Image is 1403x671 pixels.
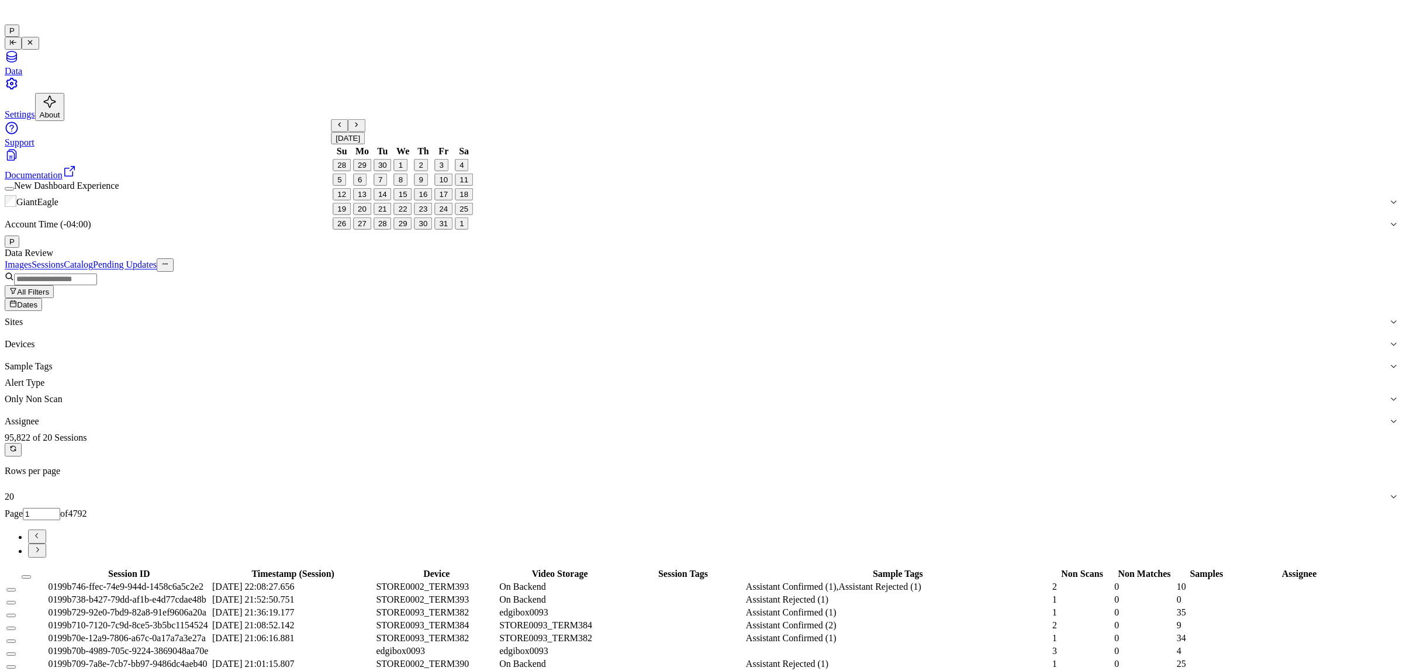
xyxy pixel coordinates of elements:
[212,568,374,580] th: Timestamp (Session)
[93,260,157,270] a: Pending Updates
[374,217,392,230] button: Tuesday, October 28th, 2025
[746,607,837,617] span: Assistant Confirmed (1)
[6,614,16,617] button: Select row
[212,620,294,630] span: [DATE] 21:08:52.142
[434,188,452,200] button: Friday, October 17th, 2025
[5,148,1398,180] a: Documentation
[331,132,365,144] button: [DATE]
[1052,568,1112,580] th: Non Scans
[499,594,620,605] div: On Backend
[455,217,468,230] button: Saturday, November 1st, 2025
[35,93,65,121] button: About
[212,659,294,669] span: [DATE] 21:01:15.807
[5,433,87,442] span: 95,822 of 20 Sessions
[376,620,497,631] div: STORE0093_TERM384
[49,582,203,592] span: 0199b746-ffec-74e9-944d-1458c6a5c2e2
[1177,607,1186,617] span: 35
[394,174,407,186] button: Wednesday, October 8th, 2025
[333,174,346,186] button: Today, Sunday, October 5th, 2025
[1114,594,1119,604] span: 0
[5,260,32,270] a: Images
[9,237,15,246] span: P
[6,588,16,592] button: Select row
[5,298,42,311] button: Dates
[49,594,206,604] span: 0199b738-b427-79dd-af1b-e4d77cdae48b
[1052,620,1057,630] span: 2
[1114,620,1119,630] span: 0
[6,665,16,669] button: Select row
[5,378,44,388] label: Alert Type
[49,646,209,656] span: 0199b70b-4989-705c-9224-3869048aa70e
[49,607,206,617] span: 0199b729-92e0-7bd9-82a8-91ef9606a20a
[1238,568,1360,580] th: Assignee
[1177,646,1181,656] span: 4
[333,188,351,200] button: Sunday, October 12th, 2025
[746,659,828,669] span: Assistant Rejected (1)
[64,260,93,270] a: Catalog
[5,285,54,298] button: All Filters
[5,248,1398,258] div: Data Review
[5,530,1398,558] nav: pagination
[374,188,392,200] button: Tuesday, October 14th, 2025
[6,601,16,604] button: Select row
[376,633,497,644] div: STORE0093_TERM382
[1114,568,1174,580] th: Non Matches
[499,582,620,592] div: On Backend
[434,217,452,230] button: Friday, October 31st, 2025
[212,582,294,592] span: [DATE] 22:08:27.656
[332,146,351,157] th: Sunday
[839,582,921,592] span: Assistant Rejected (1)
[746,582,839,592] span: Assistant Confirmed (1) ,
[6,627,16,630] button: Select row
[374,159,392,171] button: Tuesday, September 30th, 2025
[1176,568,1237,580] th: Samples
[394,159,407,171] button: Wednesday, October 1st, 2025
[393,146,413,157] th: Wednesday
[49,620,208,630] span: 0199b710-7120-7c9d-8ce5-3b5bc1154524
[5,236,19,248] button: P
[394,203,412,215] button: Wednesday, October 22nd, 2025
[353,203,371,215] button: Monday, October 20th, 2025
[394,217,412,230] button: Wednesday, October 29th, 2025
[414,174,428,186] button: Thursday, October 9th, 2025
[1052,594,1057,604] span: 1
[6,652,16,656] button: Select row
[455,203,473,215] button: Saturday, October 25th, 2025
[499,633,620,644] div: STORE0093_TERM382
[455,188,473,200] button: Saturday, October 18th, 2025
[5,37,22,50] button: Toggle Navigation
[1114,607,1119,617] span: 0
[376,607,497,618] div: STORE0093_TERM382
[28,544,46,558] button: Go to next page
[414,159,428,171] button: Thursday, October 2nd, 2025
[60,509,87,518] span: of 4792
[333,159,351,171] button: Sunday, September 28th, 2025
[353,188,371,200] button: Monday, October 13th, 2025
[434,146,453,157] th: Friday
[5,50,1398,76] a: Data
[376,659,497,669] div: STORE0002_TERM390
[5,77,1398,119] a: Settings
[6,639,16,643] button: Select row
[49,633,206,643] span: 0199b70e-12a9-7806-a67c-0a17a7a3e27a
[32,260,64,270] a: Sessions
[333,217,351,230] button: Sunday, October 26th, 2025
[1114,633,1119,643] span: 0
[212,633,294,643] span: [DATE] 21:06:16.881
[414,217,433,230] button: Thursday, October 30th, 2025
[455,159,468,171] button: Saturday, October 4th, 2025
[746,633,837,643] span: Assistant Confirmed (1)
[1052,607,1057,617] span: 1
[333,203,351,215] button: Sunday, October 19th, 2025
[373,146,392,157] th: Tuesday
[353,146,372,157] th: Monday
[1114,646,1119,656] span: 0
[5,181,1398,191] div: New Dashboard Experience
[1052,646,1057,656] span: 3
[48,568,210,580] th: Session ID
[434,203,452,215] button: Friday, October 24th, 2025
[394,188,412,200] button: Wednesday, October 15th, 2025
[5,121,1398,147] a: Support
[499,659,620,669] div: On Backend
[9,26,15,35] span: P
